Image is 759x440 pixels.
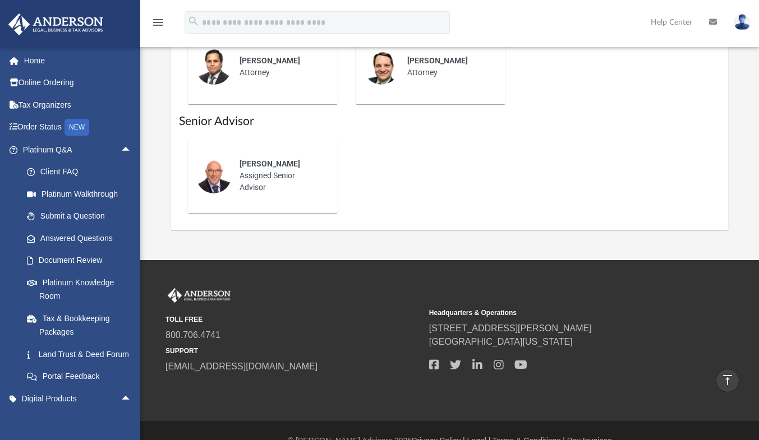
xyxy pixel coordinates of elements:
[165,362,318,371] a: [EMAIL_ADDRESS][DOMAIN_NAME]
[8,72,149,94] a: Online Ordering
[734,14,751,30] img: User Pic
[165,314,421,325] small: TOLL FREE
[8,138,149,161] a: Platinum Q&Aarrow_drop_up
[16,227,149,249] a: Answered Questions
[8,94,149,116] a: Tax Organizers
[196,158,232,193] img: thumbnail
[8,387,149,410] a: Digital Productsarrow_drop_up
[8,116,149,139] a: Order StatusNEW
[16,307,149,343] a: Tax & Bookkeeping Packages
[721,373,734,387] i: vertical_align_top
[232,150,330,201] div: Assigned Senior Advisor
[165,288,233,303] img: Anderson Advisors Platinum Portal
[16,365,149,388] a: Portal Feedback
[240,56,300,65] span: [PERSON_NAME]
[179,113,720,129] h1: Senior Advisor
[429,308,685,318] small: Headquarters & Operations
[364,49,399,85] img: thumbnail
[151,21,165,29] a: menu
[16,161,149,183] a: Client FAQ
[187,15,200,27] i: search
[407,56,468,65] span: [PERSON_NAME]
[65,119,89,136] div: NEW
[165,346,421,356] small: SUPPORT
[399,47,498,86] div: Attorney
[5,13,107,35] img: Anderson Advisors Platinum Portal
[240,159,300,168] span: [PERSON_NAME]
[16,205,149,228] a: Submit a Question
[165,330,220,340] a: 800.706.4741
[16,343,149,365] a: Land Trust & Deed Forum
[8,49,149,72] a: Home
[16,249,149,272] a: Document Review
[16,271,149,307] a: Platinum Knowledge Room
[429,337,573,346] a: [GEOGRAPHIC_DATA][US_STATE]
[716,369,739,392] a: vertical_align_top
[429,323,592,333] a: [STREET_ADDRESS][PERSON_NAME]
[121,387,143,410] span: arrow_drop_up
[232,47,330,86] div: Attorney
[151,16,165,29] i: menu
[196,49,232,85] img: thumbnail
[121,138,143,161] span: arrow_drop_up
[16,183,149,205] a: Platinum Walkthrough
